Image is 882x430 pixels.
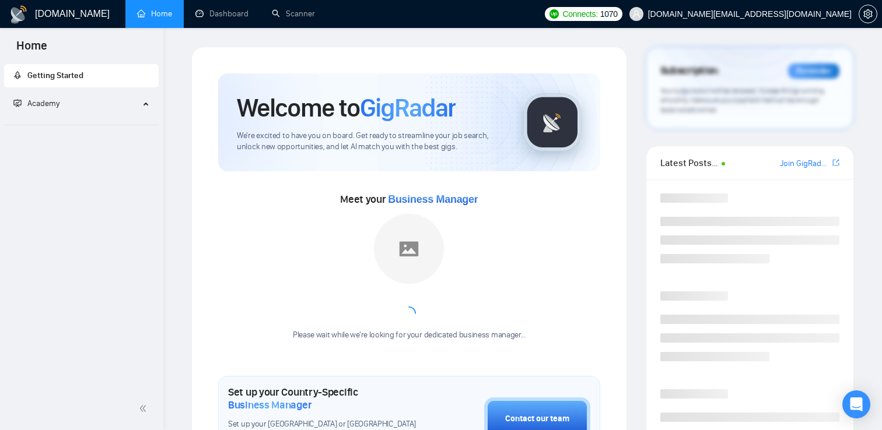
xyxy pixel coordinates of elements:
li: Getting Started [4,64,159,87]
a: dashboardDashboard [195,9,249,19]
span: Business Manager [228,399,311,411]
a: homeHome [137,9,172,19]
button: setting [859,5,877,23]
span: GigRadar [360,92,456,124]
div: Open Intercom Messenger [842,390,870,418]
h1: Welcome to [237,92,456,124]
span: Connects: [562,8,597,20]
img: logo [9,5,28,24]
span: Subscription [660,61,718,81]
span: We're excited to have you on board. Get ready to streamline your job search, unlock new opportuni... [237,131,505,153]
a: searchScanner [272,9,315,19]
span: Business Manager [388,193,478,205]
img: placeholder.png [374,214,444,284]
span: export [832,158,839,167]
span: Home [7,37,57,62]
img: upwork-logo.png [549,9,559,19]
a: setting [859,9,877,19]
span: Meet your [340,193,478,206]
span: user [632,10,640,18]
span: rocket [13,71,22,79]
span: Your subscription will be renewed. To keep things running smoothly, make sure your payment method... [660,86,824,114]
div: Contact our team [505,413,569,425]
li: Academy Homepage [4,120,159,128]
a: export [832,157,839,168]
img: gigradar-logo.png [523,93,582,151]
div: Reminder [788,64,839,79]
a: Join GigRadar Slack Community [780,157,830,170]
span: Academy [27,98,60,108]
span: fund-projection-screen [13,99,22,107]
div: Please wait while we're looking for your dedicated business manager... [286,330,533,341]
span: Getting Started [27,71,83,80]
span: loading [400,305,418,323]
span: Academy [13,98,60,108]
span: Latest Posts from the GigRadar Community [660,156,718,170]
span: 1070 [600,8,618,20]
h1: Set up your Country-Specific [228,386,426,411]
span: double-left [139,403,150,414]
